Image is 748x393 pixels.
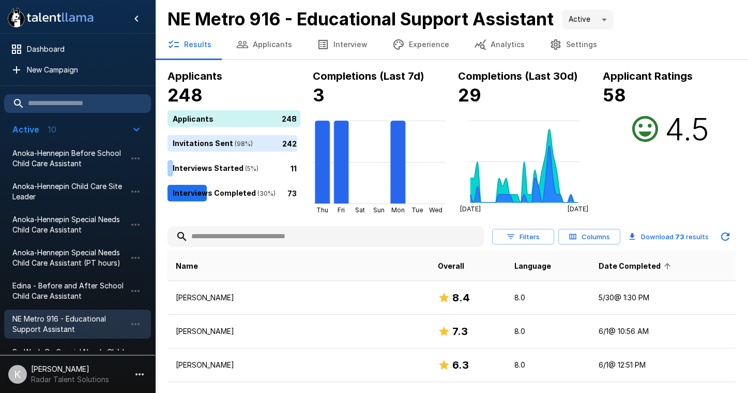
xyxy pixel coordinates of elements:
[373,206,385,214] tspan: Sun
[537,30,609,59] button: Settings
[287,187,297,198] p: 73
[514,360,582,370] p: 8.0
[155,30,224,59] button: Results
[492,229,554,245] button: Filters
[715,226,736,247] button: Updated Today - 6:50 AM
[313,70,424,82] b: Completions (Last 7d)
[176,293,421,303] p: [PERSON_NAME]
[590,315,736,348] td: 6/1 @ 10:56 AM
[176,360,421,370] p: [PERSON_NAME]
[338,206,345,214] tspan: Fri
[282,138,297,149] p: 242
[514,326,582,337] p: 8.0
[665,110,709,148] h2: 4.5
[429,206,442,214] tspan: Wed
[176,326,421,337] p: [PERSON_NAME]
[355,206,365,214] tspan: Sat
[452,289,470,306] h6: 8.4
[603,84,626,106] b: 58
[316,206,328,214] tspan: Thu
[167,8,554,30] b: NE Metro 916 - Educational Support Assistant
[313,84,325,106] b: 3
[562,10,614,30] div: Active
[460,206,480,213] tspan: [DATE]
[624,226,713,247] button: Download 73 results
[675,232,684,241] b: 73
[304,30,380,59] button: Interview
[224,30,304,59] button: Applicants
[411,206,422,214] tspan: Tue
[380,30,462,59] button: Experience
[458,84,481,106] b: 29
[558,229,620,245] button: Columns
[568,206,588,213] tspan: [DATE]
[452,357,469,373] h6: 6.3
[282,113,297,124] p: 248
[167,84,203,106] b: 248
[514,293,582,303] p: 8.0
[391,206,405,214] tspan: Mon
[176,260,198,272] span: Name
[599,260,674,272] span: Date Completed
[458,70,578,82] b: Completions (Last 30d)
[603,70,693,82] b: Applicant Ratings
[452,323,468,340] h6: 7.3
[590,348,736,382] td: 6/1 @ 12:51 PM
[514,260,551,272] span: Language
[462,30,537,59] button: Analytics
[590,281,736,315] td: 5/30 @ 1:30 PM
[167,70,222,82] b: Applicants
[291,163,297,173] p: 11
[438,260,464,272] span: Overall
